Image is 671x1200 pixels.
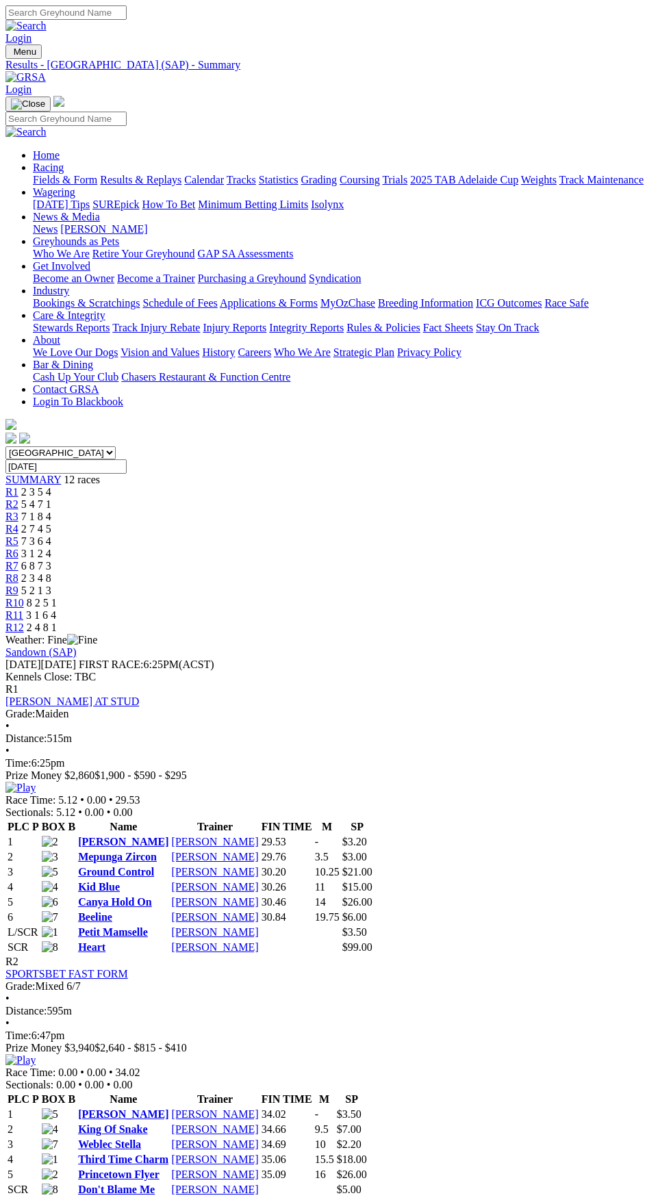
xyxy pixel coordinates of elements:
a: Results - [GEOGRAPHIC_DATA] (SAP) - Summary [5,59,666,71]
a: R9 [5,585,18,596]
a: Syndication [309,272,361,284]
a: King Of Snake [78,1123,147,1135]
a: R3 [5,511,18,522]
a: Results & Replays [100,174,181,186]
a: Racing [33,162,64,173]
a: About [33,334,60,346]
div: Bar & Dining [33,371,666,383]
span: Time: [5,757,31,769]
img: logo-grsa-white.png [53,96,64,107]
a: Heart [78,941,105,953]
span: R4 [5,523,18,535]
td: 3 [7,865,40,879]
a: Third Time Charm [78,1153,168,1165]
a: Who We Are [33,248,90,259]
a: Chasers Restaurant & Function Centre [121,371,290,383]
a: Weights [521,174,557,186]
th: M [314,820,340,834]
img: 8 [42,1184,58,1196]
a: Greyhounds as Pets [33,235,119,247]
span: 2 7 4 5 [21,523,51,535]
span: 5 4 7 1 [21,498,51,510]
a: We Love Our Dogs [33,346,118,358]
img: 2 [42,836,58,848]
span: PLC [8,821,29,832]
span: $2,640 - $815 - $410 [94,1042,187,1054]
span: 0.00 [113,1079,132,1090]
text: - [315,836,318,847]
th: Trainer [171,1093,259,1106]
span: 0.00 [87,1067,106,1078]
img: facebook.svg [5,433,16,444]
span: • [78,1079,82,1090]
span: 2 4 8 1 [27,622,57,633]
span: R2 [5,956,18,967]
text: 9.5 [315,1123,329,1135]
td: 6 [7,910,40,924]
span: 5.12 [58,794,77,806]
a: [PERSON_NAME] AT STUD [5,695,139,707]
th: SP [336,1093,368,1106]
span: $18.00 [337,1153,367,1165]
a: Applications & Forms [220,297,318,309]
a: Login To Blackbook [33,396,123,407]
a: R6 [5,548,18,559]
a: [PERSON_NAME] [172,941,259,953]
span: Sectionals: [5,806,53,818]
span: Grade: [5,980,36,992]
div: Mixed 6/7 [5,980,666,993]
a: Sandown (SAP) [5,646,77,658]
a: R2 [5,498,18,510]
td: L/SCR [7,925,40,939]
a: ICG Outcomes [476,297,542,309]
a: Tracks [227,174,256,186]
span: $3.00 [342,851,367,863]
a: Mepunga Zircon [78,851,157,863]
span: $26.00 [342,896,372,908]
a: GAP SA Assessments [198,248,294,259]
span: P [32,821,39,832]
span: 6 8 7 3 [21,560,51,572]
span: • [107,1079,111,1090]
th: Trainer [171,820,259,834]
span: R5 [5,535,18,547]
span: • [109,794,113,806]
a: R8 [5,572,18,584]
span: FIRST RACE: [79,659,143,670]
a: [PERSON_NAME] [172,911,259,923]
a: Privacy Policy [397,346,461,358]
span: $99.00 [342,941,372,953]
span: • [78,806,82,818]
img: 2 [42,1169,58,1181]
span: B [68,1093,75,1105]
span: • [5,745,10,756]
a: Race Safe [544,297,588,309]
span: [DATE] [5,659,76,670]
img: Play [5,782,36,794]
a: Schedule of Fees [142,297,217,309]
span: BOX [42,1093,66,1105]
a: Retire Your Greyhound [92,248,195,259]
a: R12 [5,622,24,633]
a: Beeline [78,911,112,923]
img: logo-grsa-white.png [5,419,16,430]
span: $3.50 [337,1108,362,1120]
span: R1 [5,683,18,695]
a: [PERSON_NAME] [78,836,168,847]
span: 3 1 6 4 [26,609,56,621]
img: 4 [42,1123,58,1136]
td: 34.69 [261,1138,313,1151]
img: Search [5,126,47,138]
a: Don't Blame Me [78,1184,155,1195]
span: Distance: [5,1005,47,1017]
a: [PERSON_NAME] [172,881,259,893]
a: Isolynx [311,199,344,210]
a: Integrity Reports [269,322,344,333]
a: Injury Reports [203,322,266,333]
th: FIN TIME [261,820,313,834]
span: $6.00 [342,911,367,923]
span: $26.00 [337,1169,367,1180]
a: Careers [238,346,271,358]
